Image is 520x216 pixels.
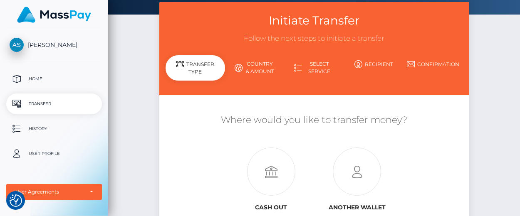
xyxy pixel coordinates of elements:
a: Confirmation [404,57,463,71]
button: Consent Preferences [10,194,22,207]
h6: Another wallet [320,204,394,211]
button: User Agreements [6,184,102,200]
div: Transfer Type [166,55,225,81]
a: History [6,118,102,139]
a: Country & Amount [225,57,285,79]
a: Select Service [285,57,344,79]
img: Revisit consent button [10,194,22,207]
a: Recipient [344,57,404,71]
h5: Where would you like to transfer money? [166,114,463,127]
a: Transfer [6,93,102,114]
p: Transfer [10,98,99,110]
span: [PERSON_NAME] [6,41,102,49]
div: User Agreements [15,189,84,195]
a: User Profile [6,143,102,164]
p: Home [10,73,99,85]
a: Home [6,69,102,89]
h6: Cash out [234,204,308,211]
p: History [10,123,99,135]
h3: Initiate Transfer [166,12,463,29]
h3: Follow the next steps to initiate a transfer [166,34,463,44]
p: User Profile [10,147,99,160]
img: MassPay [17,7,91,23]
